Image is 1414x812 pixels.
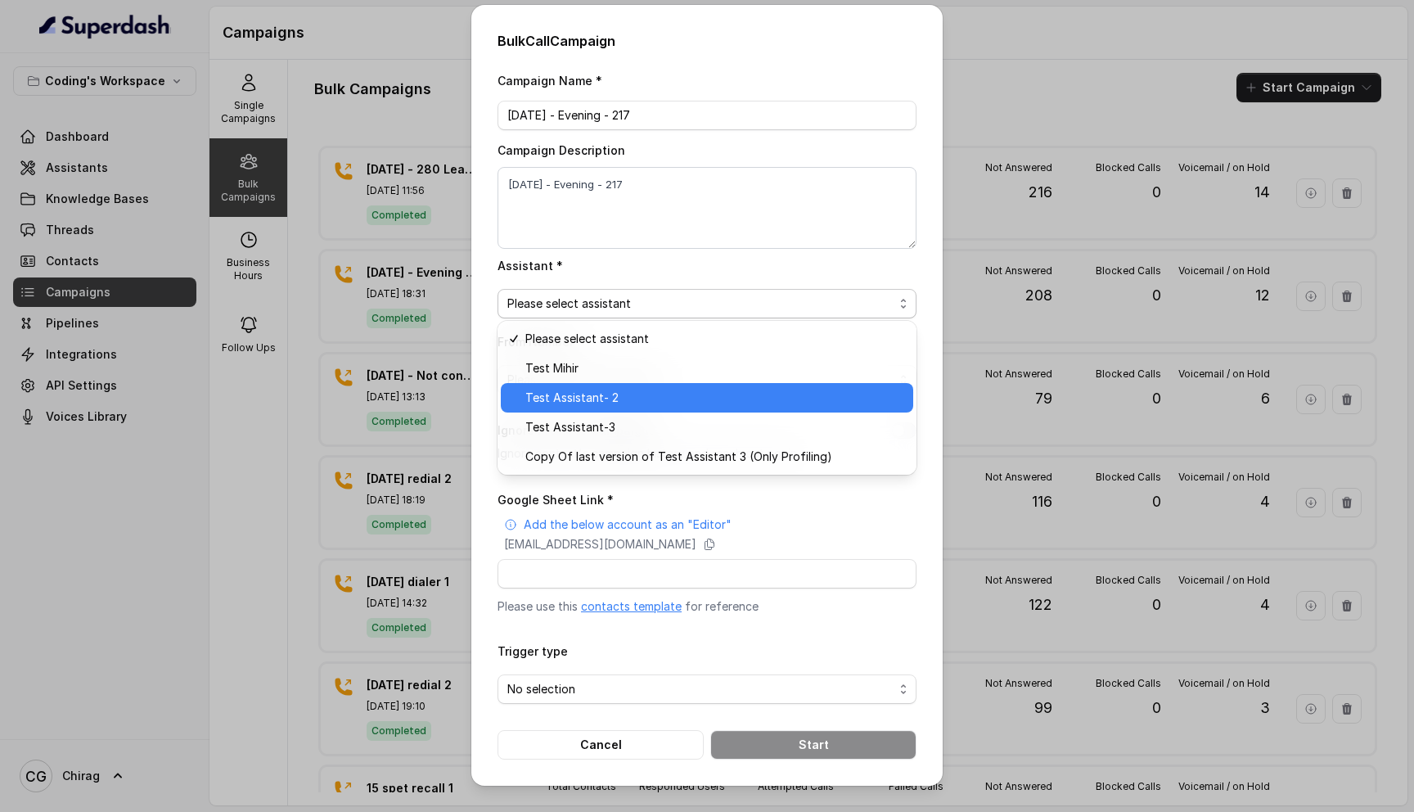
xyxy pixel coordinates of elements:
[525,417,903,437] span: Test Assistant-3
[525,447,903,467] span: Copy Of last version of Test Assistant 3 (Only Profiling)
[525,359,903,378] span: Test Mihir
[507,294,894,314] span: Please select assistant
[525,388,903,408] span: Test Assistant- 2
[498,321,916,475] div: Please select assistant
[525,329,903,349] span: Please select assistant
[498,289,916,318] button: Please select assistant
